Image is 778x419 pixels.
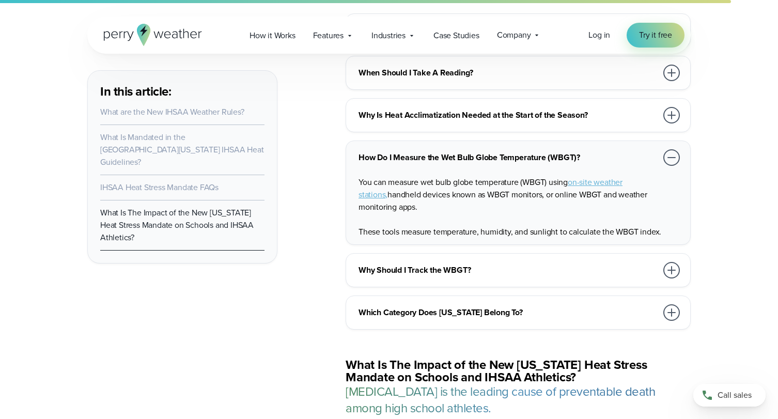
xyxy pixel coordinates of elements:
h3: In this article: [100,83,264,100]
span: Company [497,29,531,41]
h3: Why Should I Track the WBGT? [359,264,657,276]
h3: When Should I Take A Reading? [359,67,657,79]
span: Industries [371,29,406,42]
a: Try it free [627,23,684,48]
a: How it Works [241,25,304,46]
p: [MEDICAL_DATA] is the leading cause of preventable death among high school athletes. [346,383,691,416]
a: IHSAA Heat Stress Mandate FAQs [100,181,219,193]
a: What Is Mandated in the [GEOGRAPHIC_DATA][US_STATE] IHSAA Heat Guidelines? [100,131,263,168]
span: How it Works [250,29,295,42]
strong: What Is The Impact of the New [US_STATE] Heat Stress Mandate on Schools and IHSAA Athletics? [346,355,647,386]
span: Case Studies [433,29,479,42]
a: Log in [588,29,610,41]
a: on-site weather stations, [359,176,623,200]
a: Case Studies [425,25,488,46]
a: What Is The Impact of the New [US_STATE] Heat Stress Mandate on Schools and IHSAA Athletics? [100,207,254,243]
span: Call sales [718,389,752,401]
a: What are the New IHSAA Weather Rules? [100,106,244,118]
span: Features [313,29,344,42]
a: Call sales [693,384,766,407]
h3: How Do I Measure the Wet Bulb Globe Temperature (WBGT)? [359,151,657,164]
span: Try it free [639,29,672,41]
p: You can measure wet bulb globe temperature (WBGT) using handheld devices known as WBGT monitors, ... [359,176,682,213]
p: These tools measure temperature, humidity, and sunlight to calculate the WBGT index. [359,226,682,238]
h3: Why Is Heat Acclimatization Needed at the Start of the Season? [359,109,657,121]
h3: Which Category Does [US_STATE] Belong To? [359,306,657,319]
